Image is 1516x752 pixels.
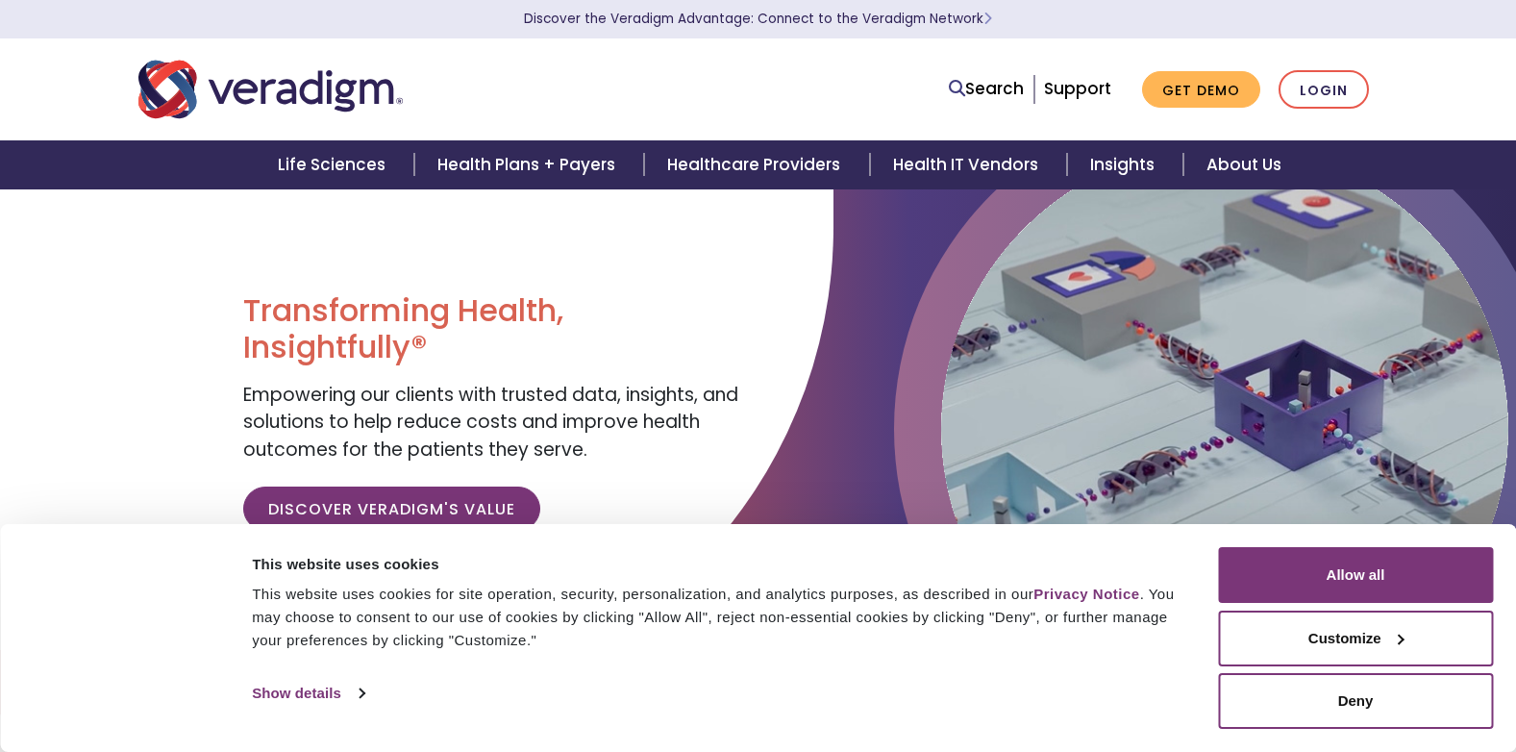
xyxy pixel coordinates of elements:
a: Insights [1067,140,1183,189]
h1: Transforming Health, Insightfully® [243,292,743,366]
a: Privacy Notice [1033,586,1139,602]
a: Show details [252,679,363,708]
a: Login [1279,70,1369,110]
a: Discover Veradigm's Value [243,487,540,531]
button: Allow all [1218,547,1493,603]
span: Learn More [983,10,992,28]
a: Healthcare Providers [644,140,869,189]
span: Empowering our clients with trusted data, insights, and solutions to help reduce costs and improv... [243,382,738,463]
a: Discover the Veradigm Advantage: Connect to the Veradigm NetworkLearn More [524,10,992,28]
a: Life Sciences [255,140,414,189]
button: Deny [1218,673,1493,729]
img: Veradigm logo [138,58,403,121]
a: Health Plans + Payers [414,140,644,189]
a: Support [1044,77,1111,100]
button: Customize [1218,611,1493,666]
a: About Us [1183,140,1305,189]
a: Get Demo [1142,71,1260,109]
div: This website uses cookies [252,553,1175,576]
div: This website uses cookies for site operation, security, personalization, and analytics purposes, ... [252,583,1175,652]
a: Search [949,76,1024,102]
a: Health IT Vendors [870,140,1067,189]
